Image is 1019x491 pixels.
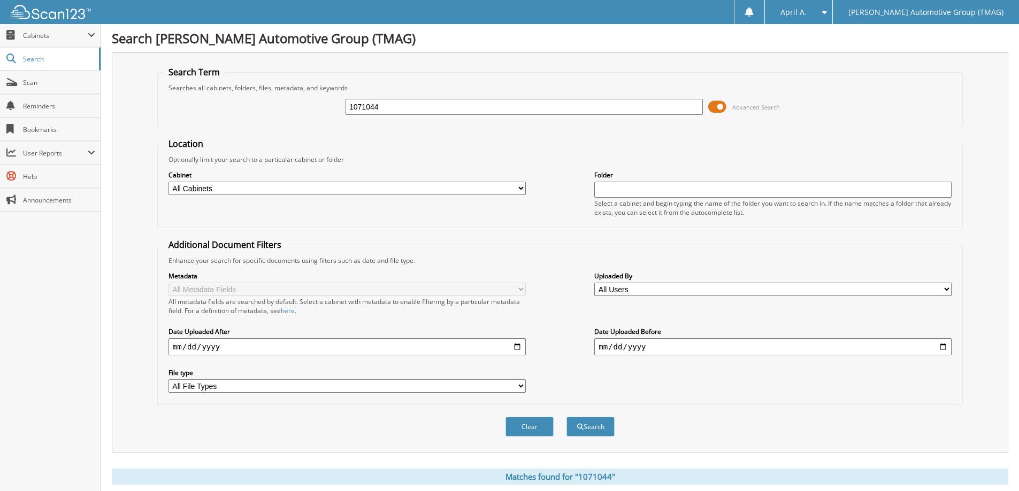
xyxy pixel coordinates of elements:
[732,103,780,111] span: Advanced Search
[23,31,88,40] span: Cabinets
[23,125,95,134] span: Bookmarks
[594,271,952,280] label: Uploaded By
[566,417,615,437] button: Search
[112,29,1008,47] h1: Search [PERSON_NAME] Automotive Group (TMAG)
[163,138,209,150] legend: Location
[23,196,95,205] span: Announcements
[23,78,95,87] span: Scan
[163,155,957,164] div: Optionally limit your search to a particular cabinet or folder
[168,368,526,377] label: File type
[848,9,1003,15] span: [PERSON_NAME] Automotive Group (TMAG)
[594,199,952,217] div: Select a cabinet and begin typing the name of the folder you want to search in. If the name match...
[163,256,957,265] div: Enhance your search for specific documents using filters such as date and file type.
[168,327,526,336] label: Date Uploaded After
[780,9,807,15] span: April A.
[112,469,1008,485] div: Matches found for "1071044"
[594,170,952,180] label: Folder
[23,172,95,181] span: Help
[23,102,95,111] span: Reminders
[168,170,526,180] label: Cabinet
[163,239,287,251] legend: Additional Document Filters
[168,338,526,355] input: start
[163,83,957,92] div: Searches all cabinets, folders, files, metadata, and keywords
[594,338,952,355] input: end
[505,417,554,437] button: Clear
[23,149,88,158] span: User Reports
[23,54,94,64] span: Search
[163,66,225,78] legend: Search Term
[11,5,91,19] img: scan123-logo-white.svg
[168,271,526,280] label: Metadata
[281,306,295,315] a: here
[594,327,952,336] label: Date Uploaded Before
[168,297,526,315] div: All metadata fields are searched by default. Select a cabinet with metadata to enable filtering b...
